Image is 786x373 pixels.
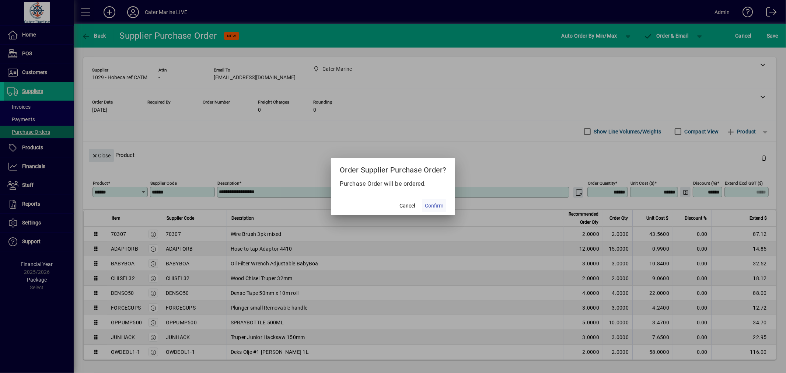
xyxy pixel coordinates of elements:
p: Purchase Order will be ordered. [340,179,446,188]
span: Cancel [399,202,415,210]
h2: Order Supplier Purchase Order? [331,158,455,179]
button: Confirm [422,199,446,212]
button: Cancel [395,199,419,212]
span: Confirm [425,202,443,210]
